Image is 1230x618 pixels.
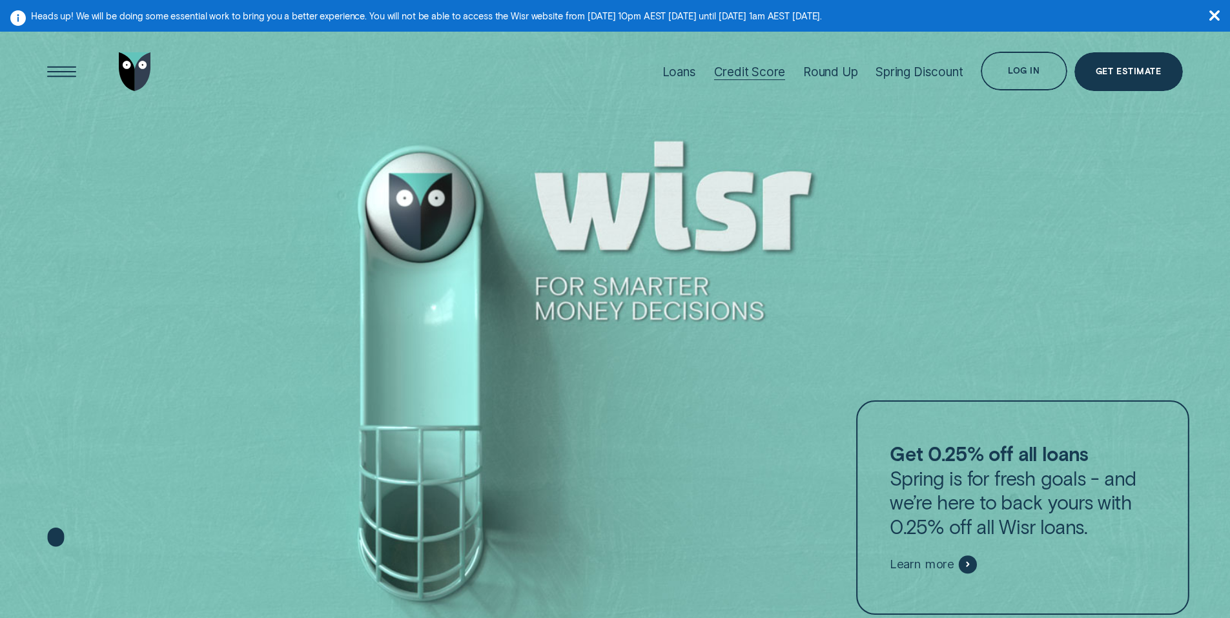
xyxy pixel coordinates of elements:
[876,28,963,114] a: Spring Discount
[981,52,1067,90] button: Log in
[119,52,151,91] img: Wisr
[662,28,696,114] a: Loans
[890,441,1089,465] strong: Get 0.25% off all loans
[714,65,786,79] div: Credit Score
[1074,52,1183,91] a: Get Estimate
[803,65,858,79] div: Round Up
[803,28,858,114] a: Round Up
[116,28,154,114] a: Go to home page
[714,28,786,114] a: Credit Score
[43,52,81,91] button: Open Menu
[662,65,696,79] div: Loans
[890,557,954,572] span: Learn more
[876,65,963,79] div: Spring Discount
[890,441,1156,539] p: Spring is for fresh goals - and we’re here to back yours with 0.25% off all Wisr loans.
[856,400,1189,615] a: Get 0.25% off all loansSpring is for fresh goals - and we’re here to back yours with 0.25% off al...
